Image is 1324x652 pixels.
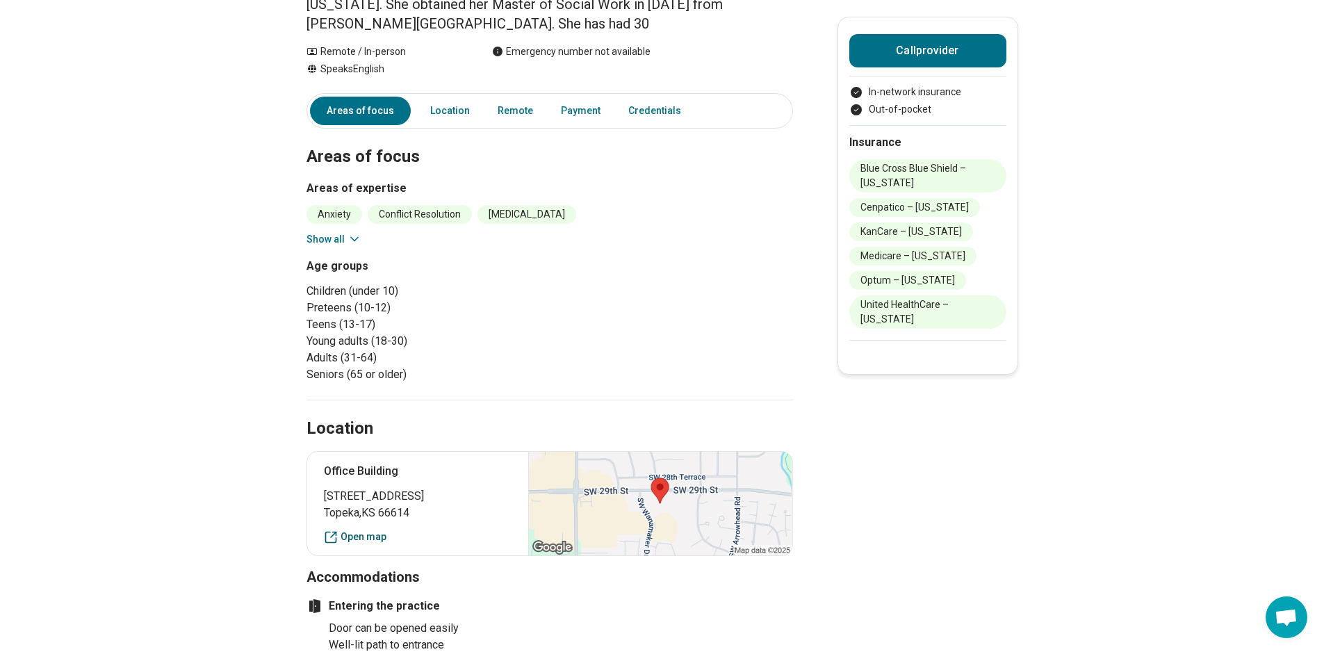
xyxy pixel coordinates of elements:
[307,366,544,383] li: Seniors (65 or older)
[849,198,980,217] li: Cenpatico – [US_STATE]
[307,62,464,76] div: Speaks English
[620,97,698,125] a: Credentials
[368,205,472,224] li: Conflict Resolution
[307,283,544,300] li: Children (under 10)
[477,205,576,224] li: [MEDICAL_DATA]
[324,463,512,480] p: Office Building
[849,102,1006,117] li: Out-of-pocket
[849,34,1006,67] button: Callprovider
[1266,596,1307,638] div: Open chat
[849,295,1006,329] li: United HealthCare – [US_STATE]
[422,97,478,125] a: Location
[307,180,793,197] h3: Areas of expertise
[849,85,1006,117] ul: Payment options
[324,530,512,544] a: Open map
[324,488,512,505] span: [STREET_ADDRESS]
[307,316,544,333] li: Teens (13-17)
[307,232,361,247] button: Show all
[492,44,651,59] div: Emergency number not available
[307,567,793,587] h3: Accommodations
[324,505,512,521] span: Topeka , KS 66614
[307,300,544,316] li: Preteens (10-12)
[553,97,609,125] a: Payment
[307,333,544,350] li: Young adults (18-30)
[489,97,541,125] a: Remote
[307,112,793,169] h2: Areas of focus
[310,97,411,125] a: Areas of focus
[307,417,373,441] h2: Location
[849,134,1006,151] h2: Insurance
[307,350,544,366] li: Adults (31-64)
[307,258,544,275] h3: Age groups
[849,222,973,241] li: KanCare – [US_STATE]
[329,620,501,637] li: Door can be opened easily
[307,44,464,59] div: Remote / In-person
[849,247,976,266] li: Medicare – [US_STATE]
[849,159,1006,193] li: Blue Cross Blue Shield – [US_STATE]
[849,85,1006,99] li: In-network insurance
[307,598,501,614] h4: Entering the practice
[849,271,966,290] li: Optum – [US_STATE]
[307,205,362,224] li: Anxiety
